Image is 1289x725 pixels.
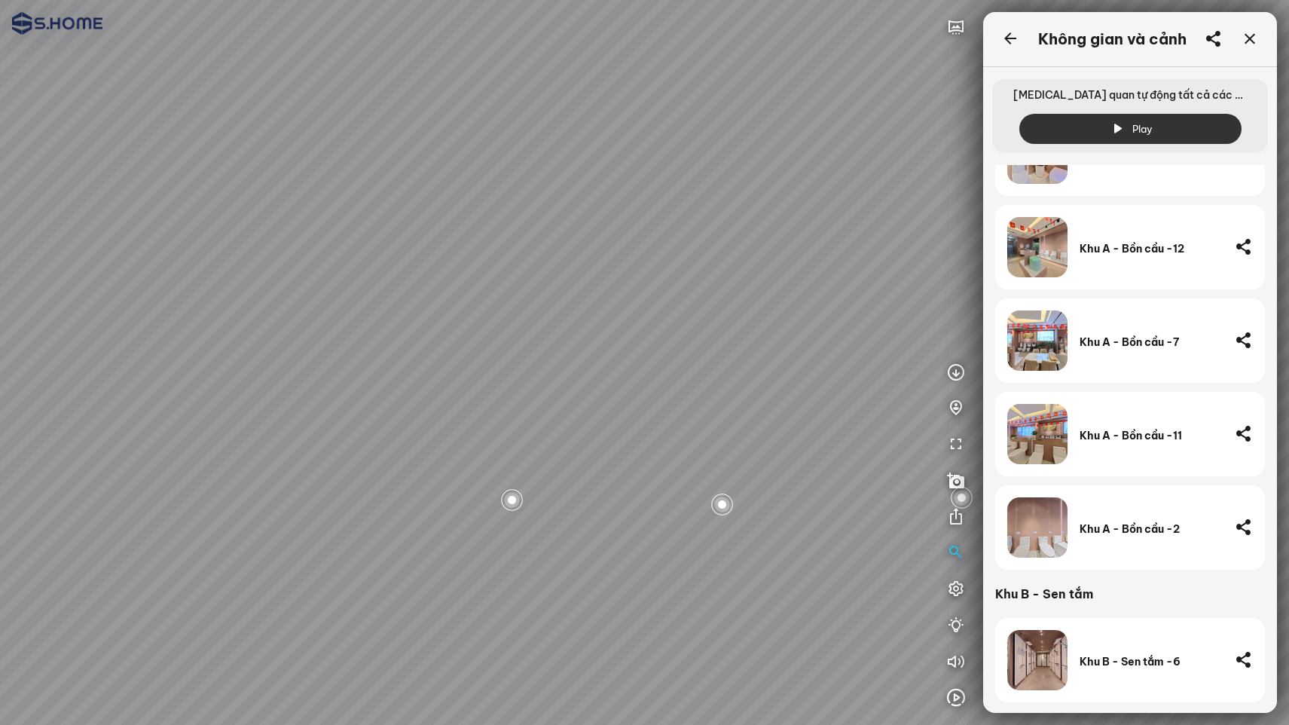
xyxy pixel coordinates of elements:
div: Khu B - Sen tắm -6 [1080,655,1223,668]
div: Khu A - Bồn cầu -11 [1080,429,1223,442]
span: [MEDICAL_DATA] quan tự động tất cả các không gian [1001,79,1259,114]
div: Khu B - Sen tắm [995,585,1241,603]
span: Play [1132,121,1153,136]
div: Không gian và cảnh [1038,30,1187,48]
button: Play [1019,114,1242,144]
div: Khu A - Bồn cầu -2 [1080,522,1223,536]
div: Khu A - Bồn cầu -7 [1080,335,1223,349]
img: logo [12,12,102,35]
div: Khu A - Bồn cầu -12 [1080,242,1223,255]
